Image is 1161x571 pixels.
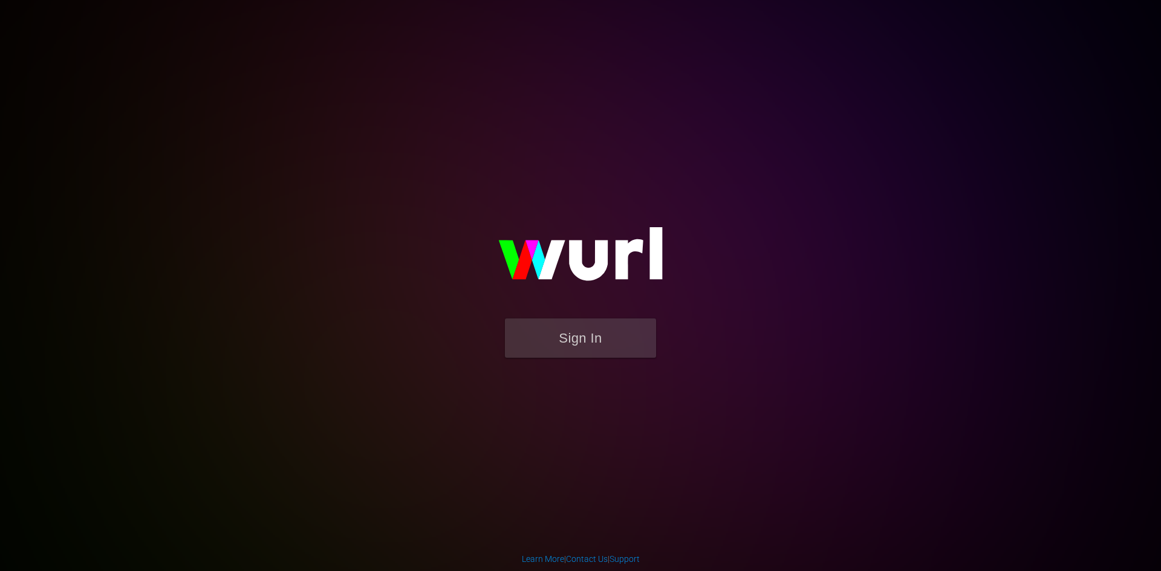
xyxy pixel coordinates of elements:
a: Support [610,554,640,564]
button: Sign In [505,318,656,358]
div: | | [522,553,640,565]
a: Learn More [522,554,564,564]
a: Contact Us [566,554,608,564]
img: wurl-logo-on-black-223613ac3d8ba8fe6dc639794a292ebdb59501304c7dfd60c99c58986ef67473.svg [460,201,701,318]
